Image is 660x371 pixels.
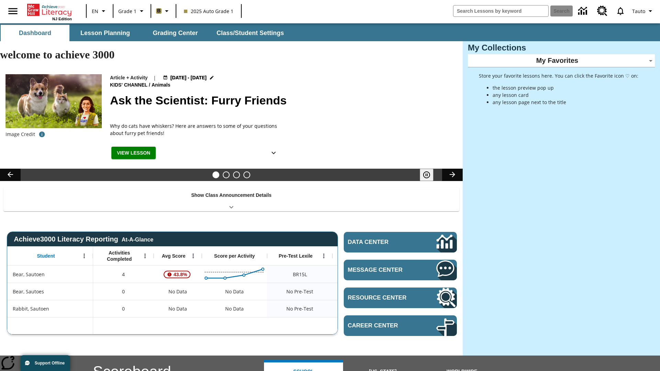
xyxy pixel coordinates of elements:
span: [DATE] - [DATE] [170,74,207,81]
a: Notifications [612,2,629,20]
div: Why do cats have whiskers? Here are answers to some of your questions about furry pet friends! [110,122,282,137]
span: 0 [122,288,125,295]
button: Pause [420,169,433,181]
div: 0, Rabbit, Sautoen [93,300,154,317]
span: 4 [122,271,125,278]
p: Image Credit [5,131,35,138]
button: Grade: Grade 1, Select a grade [115,5,148,17]
span: Data Center [348,239,413,246]
span: Tauto [632,8,645,15]
span: Score per Activity [214,253,255,259]
span: Pre-Test Lexile [279,253,313,259]
button: Credit: background: Nataba/iStock/Getty Images Plus inset: Janos Jantner [35,128,49,140]
div: No Data, Rabbit, Sautoen [154,300,202,317]
button: Language: EN, Select a language [89,5,111,17]
span: Resource Center [348,294,416,301]
span: B [157,7,161,15]
div: Pause [420,169,440,181]
span: Career Center [348,322,416,329]
div: No Data, Bear, Sautoes [154,283,202,300]
div: No Data, Bear, Sautoes [332,283,398,300]
button: Grading Center [141,25,210,41]
div: No Data, Rabbit, Sautoen [332,300,398,317]
span: 2025 Auto Grade 1 [184,8,233,15]
button: Open Menu [188,251,198,261]
a: Data Center [344,232,457,252]
h2: Ask the Scientist: Furry Friends [110,92,454,109]
button: Dashboard [1,25,69,41]
button: Profile/Settings [629,5,657,17]
button: Open Menu [319,251,329,261]
a: Data Center [574,2,593,21]
h3: My Collections [468,43,655,53]
a: Message Center [344,260,457,280]
div: Home [27,2,72,21]
p: Store your favorite lessons here. You can click the Favorite icon ♡ on: [479,72,638,79]
button: Slide 1 Ask the Scientist: Furry Friends [212,171,219,178]
button: View Lesson [111,147,156,159]
span: No Data [165,302,190,316]
span: Kids' Channel [110,81,149,89]
span: Grade 1 [118,8,136,15]
button: Lesson carousel, Next [442,169,463,181]
button: Boost Class color is light brown. Change class color [153,5,174,17]
span: Rabbit, Sautoen [13,305,49,312]
div: 4, Bear, Sautoen [93,266,154,283]
p: Show Class Announcement Details [191,192,272,199]
span: Student [37,253,55,259]
button: Show Details [267,147,280,159]
button: Jul 11 - Oct 31 Choose Dates [162,74,216,81]
img: Avatar of the scientist with a cat and dog standing in a grassy field in the background [5,74,102,128]
span: No Pre-Test, Bear, Sautoes [286,288,313,295]
span: Avg Score [162,253,186,259]
button: Open Menu [79,251,89,261]
div: My Favorites [468,54,655,67]
button: Slide 4 Remembering Justice O'Connor [243,171,250,178]
span: NJ Edition [52,17,72,21]
span: Achieve3000 Literacy Reporting [14,235,153,243]
button: Open side menu [3,1,23,21]
div: 0, Bear, Sautoes [93,283,154,300]
a: Resource Center, Will open in new tab [593,2,612,20]
button: Lesson Planning [71,25,140,41]
span: Bear, Sautoen [13,271,45,278]
li: any lesson page next to the title [493,99,638,106]
span: Animals [152,81,172,89]
span: | [153,74,156,81]
div: Show Class Announcement Details [3,188,459,211]
div: No Data, Rabbit, Sautoen [222,302,247,316]
span: EN [92,8,98,15]
li: any lesson card [493,91,638,99]
span: Support Offline [35,361,65,366]
div: 10 Lexile, ER, Based on the Lexile Reading measure, student is an Emerging Reader (ER) and will h... [332,266,398,283]
button: Slide 2 Cars of the Future? [223,171,230,178]
span: Activities Completed [97,250,142,262]
button: Support Offline [21,355,70,371]
a: Home [27,3,72,17]
button: Class/Student Settings [211,25,289,41]
span: No Data [165,284,190,299]
span: 43.8% [171,268,190,281]
span: Message Center [348,267,416,273]
div: At-A-Glance [122,235,153,243]
span: No Pre-Test, Rabbit, Sautoen [286,305,313,312]
div: No Data, Bear, Sautoes [222,285,247,299]
button: Slide 3 Pre-release lesson [233,171,240,178]
span: Bear, Sautoes [13,288,44,295]
a: Career Center [344,315,457,336]
button: Open Menu [140,251,150,261]
div: , 43.8%, Attention! This student's Average First Try Score of 43.8% is below 65%, Bear, Sautoen [154,266,202,283]
span: / [149,82,150,88]
a: Resource Center, Will open in new tab [344,288,457,308]
input: search field [453,5,548,16]
span: Beginning reader 15 Lexile, Bear, Sautoen [293,271,307,278]
li: the lesson preview pop up [493,84,638,91]
p: Article + Activity [110,74,148,81]
span: 0 [122,305,125,312]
